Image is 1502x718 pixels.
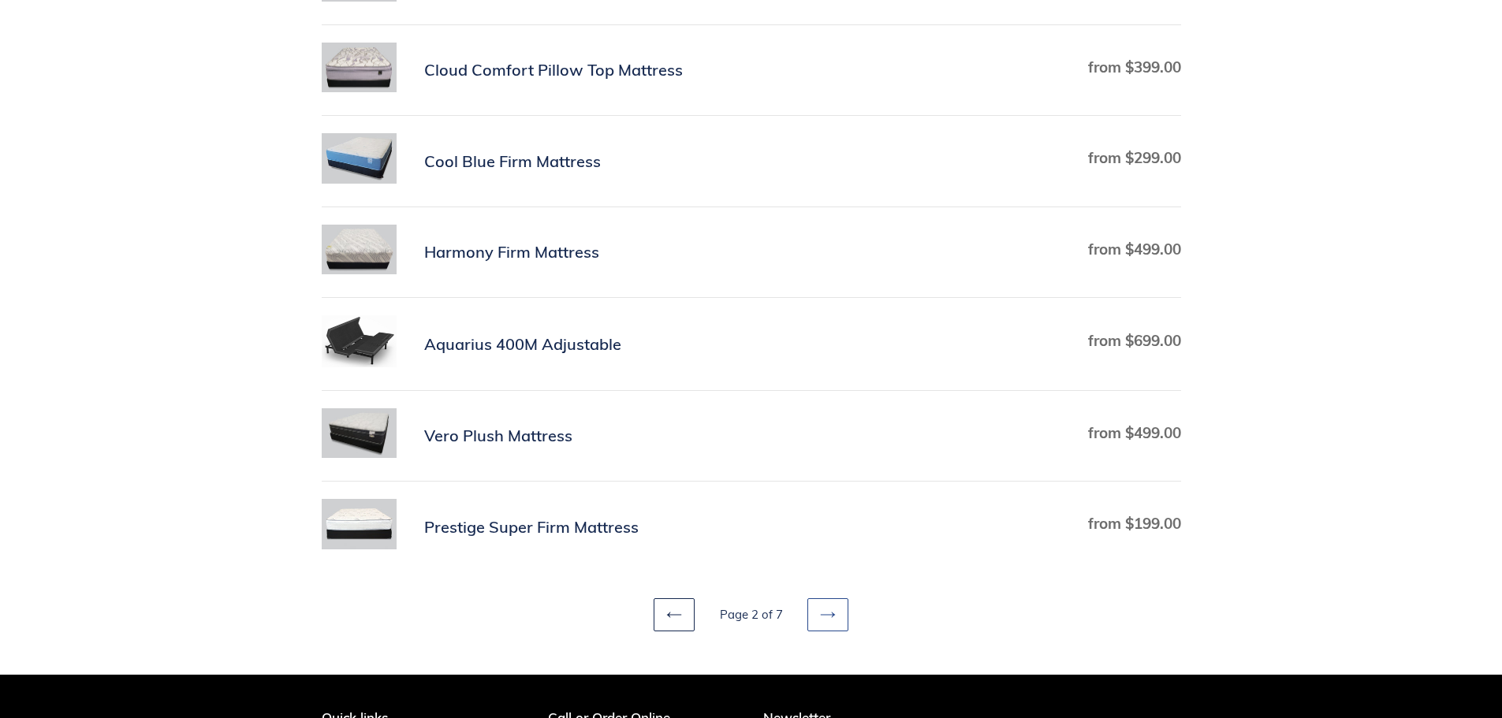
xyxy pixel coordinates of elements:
a: Aquarius 400M Adjustable [322,315,1181,373]
a: Vero Plush Mattress [322,408,1181,464]
a: Prestige Super Firm Mattress [322,499,1181,555]
a: Cloud Comfort Pillow Top Mattress [322,43,1181,99]
a: Cool Blue Firm Mattress [322,133,1181,189]
a: Harmony Firm Mattress [322,225,1181,281]
li: Page 2 of 7 [698,606,804,624]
